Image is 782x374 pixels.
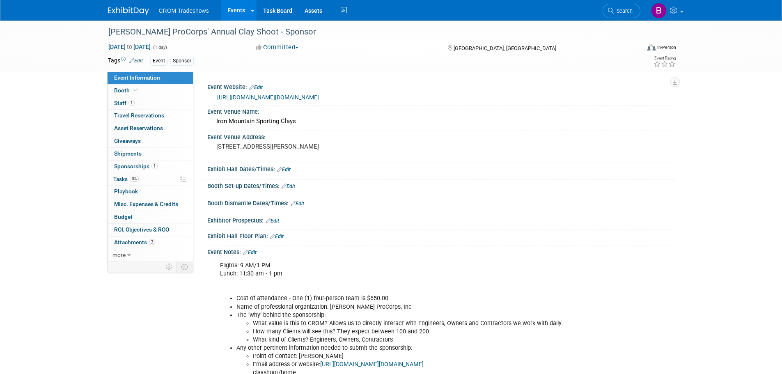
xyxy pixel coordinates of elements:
[270,234,284,239] a: Edit
[108,135,193,147] a: Giveaways
[112,252,126,258] span: more
[159,7,209,14] span: CROM Tradeshows
[113,176,139,182] span: Tasks
[114,150,142,157] span: Shipments
[108,56,143,66] td: Tags
[603,4,640,18] a: Search
[114,125,163,131] span: Asset Reservations
[114,201,178,207] span: Misc. Expenses & Credits
[207,180,674,190] div: Booth Set-up Dates/Times:
[253,43,302,52] button: Committed
[114,112,164,119] span: Travel Reservations
[217,94,319,101] a: [URL][DOMAIN_NAME][DOMAIN_NAME]
[108,43,151,50] span: [DATE] [DATE]
[253,319,579,328] li: What value is this to CROM? Allows us to directly interact with Engineers, Owners and Contractors...
[114,239,155,246] span: Attachments
[282,184,295,189] a: Edit
[170,57,194,65] div: Sponsor
[108,236,193,249] a: Attachments2
[249,85,263,90] a: Edit
[149,239,155,245] span: 2
[207,230,674,241] div: Exhibit Hall Floor Plan:
[114,213,133,220] span: Budget
[114,138,141,144] span: Giveaways
[614,8,633,14] span: Search
[207,246,674,257] div: Event Notes:
[152,45,167,50] span: (1 day)
[291,201,304,207] a: Edit
[108,85,193,97] a: Booth
[108,198,193,211] a: Misc. Expenses & Credits
[651,3,667,18] img: Branden Peterson
[150,57,167,65] div: Event
[108,186,193,198] a: Playbook
[207,106,674,116] div: Event Venue Name:
[654,56,676,60] div: Event Rating
[108,249,193,262] a: more
[133,88,138,92] i: Booth reservation complete
[114,226,169,233] span: ROI, Objectives & ROO
[253,336,579,344] li: What kind of Clients? Engineers, Owners, Contractors
[236,294,579,303] li: Cost of attendance - One (1) four-person team is $650.00
[151,163,158,169] span: 1
[213,115,668,128] div: Iron Mountain Sporting Clays
[236,311,579,344] li: The ‘why’ behind the sponsorship:
[207,197,674,208] div: Booth Dismantle Dates/Times:
[108,122,193,135] a: Asset Reservations
[130,176,139,182] span: 0%
[108,97,193,110] a: Staff1
[592,43,677,55] div: Event Format
[253,328,579,336] li: How many Clients will see this? They expect between 100 and 200
[176,262,193,272] td: Toggle Event Tabs
[114,163,158,170] span: Sponsorships
[207,131,674,141] div: Event Venue Address:
[108,224,193,236] a: ROI, Objectives & ROO
[216,143,393,150] pre: [STREET_ADDRESS][PERSON_NAME]
[108,7,149,15] img: ExhibitDay
[108,148,193,160] a: Shipments
[207,81,674,92] div: Event Website:
[108,211,193,223] a: Budget
[253,352,579,360] li: Point of Contact: [PERSON_NAME]
[114,100,135,106] span: Staff
[126,44,133,50] span: to
[236,303,579,311] li: Name of professional organization: [PERSON_NAME] ProCorps, Inc
[207,214,674,225] div: Exhibitor Prospectus:
[243,250,257,255] a: Edit
[454,45,556,51] span: [GEOGRAPHIC_DATA], [GEOGRAPHIC_DATA]
[128,100,135,106] span: 1
[114,87,139,94] span: Booth
[162,262,177,272] td: Personalize Event Tab Strip
[108,161,193,173] a: Sponsorships1
[266,218,279,224] a: Edit
[108,173,193,186] a: Tasks0%
[114,74,160,81] span: Event Information
[129,58,143,64] a: Edit
[108,110,193,122] a: Travel Reservations
[114,188,138,195] span: Playbook
[320,361,424,368] a: [URL][DOMAIN_NAME][DOMAIN_NAME]
[105,25,628,39] div: [PERSON_NAME] ProCorps' Annual Clay Shoot - Sponsor
[277,167,291,172] a: Edit
[647,44,656,50] img: Format-Inperson.png
[207,163,674,174] div: Exhibit Hall Dates/Times:
[108,72,193,84] a: Event Information
[657,44,676,50] div: In-Person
